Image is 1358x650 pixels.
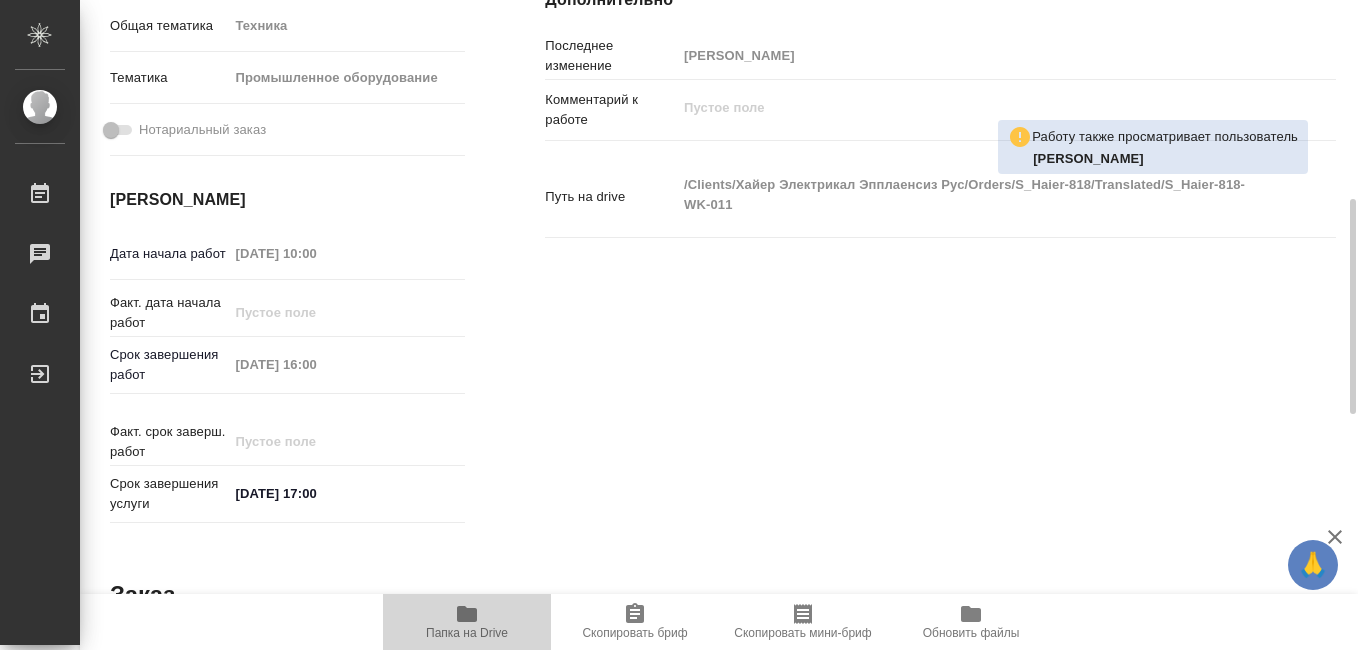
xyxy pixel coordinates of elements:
p: Дата начала работ [110,244,228,264]
h2: Заказ [110,579,175,611]
div: Техника [228,9,465,43]
input: ✎ Введи что-нибудь [228,479,403,508]
textarea: /Clients/Хайер Электрикал Эпплаенсиз Рус/Orders/S_Haier-818/Translated/S_Haier-818-WK-011 [677,168,1270,222]
b: [PERSON_NAME] [1033,151,1144,166]
p: Путь на drive [545,187,677,207]
span: Скопировать мини-бриф [734,626,871,640]
span: Нотариальный заказ [139,120,266,140]
p: Мангул Анна [1033,149,1298,169]
span: 🙏 [1296,544,1330,586]
button: Скопировать мини-бриф [719,594,887,650]
button: Папка на Drive [383,594,551,650]
p: Последнее изменение [545,36,677,76]
input: Пустое поле [228,350,403,379]
p: Общая тематика [110,16,228,36]
div: Промышленное оборудование [228,61,465,95]
span: Обновить файлы [923,626,1020,640]
p: Работу также просматривает пользователь [1032,127,1298,147]
input: Пустое поле [228,239,403,268]
input: Пустое поле [677,41,1270,70]
p: Факт. дата начала работ [110,293,228,333]
p: Срок завершения услуги [110,474,228,514]
input: Пустое поле [228,427,403,456]
p: Комментарий к работе [545,90,677,130]
span: Папка на Drive [426,626,508,640]
button: Обновить файлы [887,594,1055,650]
p: Срок завершения работ [110,345,228,385]
button: 🙏 [1288,540,1338,590]
h4: [PERSON_NAME] [110,188,465,212]
p: Тематика [110,68,228,88]
button: Скопировать бриф [551,594,719,650]
span: Скопировать бриф [582,626,687,640]
p: Факт. срок заверш. работ [110,422,228,462]
input: Пустое поле [228,298,403,327]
